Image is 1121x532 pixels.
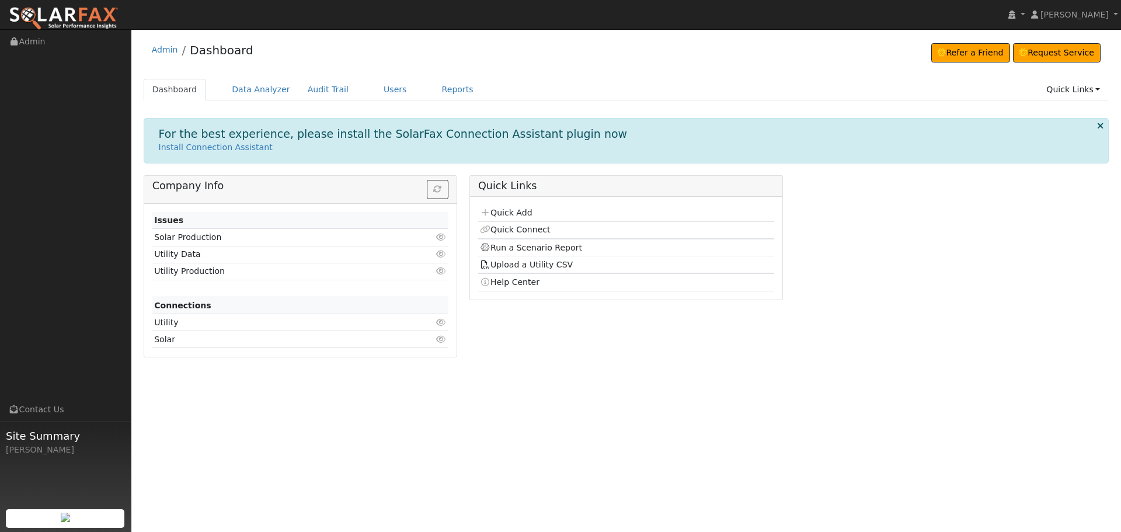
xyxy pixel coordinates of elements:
[299,79,357,100] a: Audit Trail
[433,79,482,100] a: Reports
[436,335,447,343] i: Click to view
[1038,79,1109,100] a: Quick Links
[159,142,273,152] a: Install Connection Assistant
[1040,10,1109,19] span: [PERSON_NAME]
[6,444,125,456] div: [PERSON_NAME]
[375,79,416,100] a: Users
[152,331,401,348] td: Solar
[436,267,447,275] i: Click to view
[480,243,582,252] a: Run a Scenario Report
[480,260,573,269] a: Upload a Utility CSV
[154,301,211,310] strong: Connections
[478,180,774,192] h5: Quick Links
[154,215,183,225] strong: Issues
[152,314,401,331] td: Utility
[480,208,532,217] a: Quick Add
[480,225,550,234] a: Quick Connect
[931,43,1010,63] a: Refer a Friend
[144,79,206,100] a: Dashboard
[61,513,70,522] img: retrieve
[223,79,299,100] a: Data Analyzer
[152,229,401,246] td: Solar Production
[152,246,401,263] td: Utility Data
[6,428,125,444] span: Site Summary
[152,263,401,280] td: Utility Production
[152,180,448,192] h5: Company Info
[159,127,628,141] h1: For the best experience, please install the SolarFax Connection Assistant plugin now
[480,277,539,287] a: Help Center
[9,6,119,31] img: SolarFax
[436,318,447,326] i: Click to view
[436,233,447,241] i: Click to view
[1013,43,1101,63] a: Request Service
[436,250,447,258] i: Click to view
[190,43,253,57] a: Dashboard
[152,45,178,54] a: Admin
